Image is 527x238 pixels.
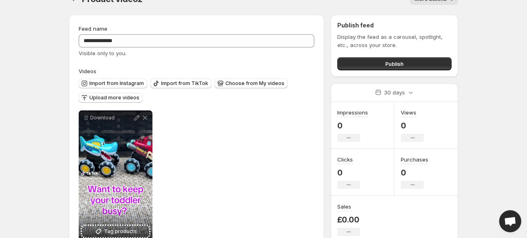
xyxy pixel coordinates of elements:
span: Tag products [104,227,137,236]
h3: Impressions [337,108,368,117]
div: Open chat [499,210,521,232]
span: Import from TikTok [161,80,208,87]
p: £0.00 [337,215,360,225]
button: Choose from My videos [215,79,288,88]
span: Import from Instagram [89,80,144,87]
span: Feed name [79,25,107,32]
button: Import from Instagram [79,79,147,88]
h2: Publish feed [337,21,452,29]
h3: Sales [337,202,351,211]
button: Tag products [82,226,149,237]
p: 0 [401,168,428,177]
span: Publish [385,60,404,68]
span: Upload more videos [89,94,139,101]
p: 0 [401,121,424,130]
span: Choose from My videos [225,80,284,87]
span: Videos [79,68,96,74]
p: 0 [337,168,360,177]
p: 0 [337,121,368,130]
h3: Clicks [337,155,353,164]
button: Import from TikTok [150,79,211,88]
p: Download [90,115,133,121]
h3: Views [401,108,416,117]
button: Upload more videos [79,93,143,103]
button: Publish [337,57,452,70]
h3: Purchases [401,155,428,164]
span: Visible only to you. [79,50,127,56]
p: Display the feed as a carousel, spotlight, etc., across your store. [337,33,452,49]
p: 30 days [384,88,405,97]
